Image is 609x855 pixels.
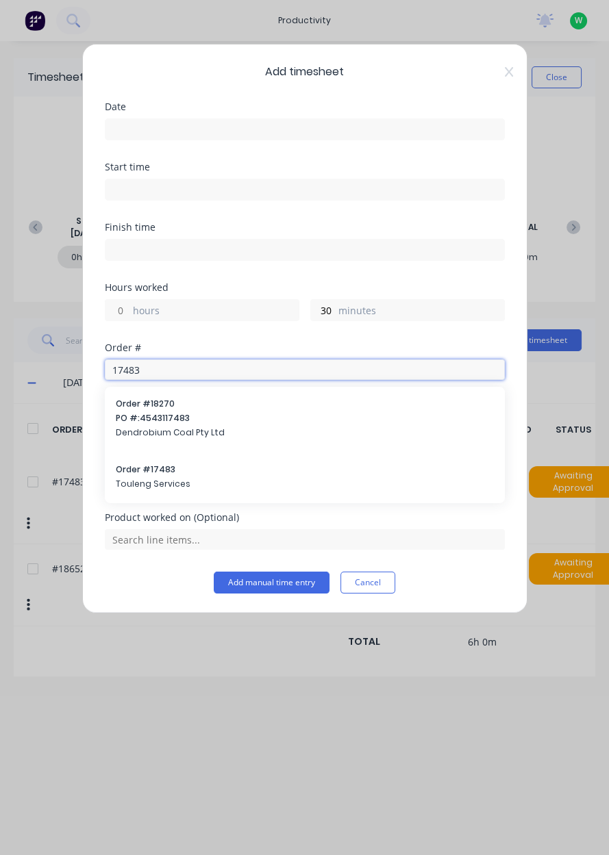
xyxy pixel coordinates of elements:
[214,572,330,594] button: Add manual time entry
[105,162,505,172] div: Start time
[116,478,494,490] span: Touleng Services
[338,303,504,320] label: minutes
[105,529,505,550] input: Search line items...
[116,463,494,476] span: Order # 17483
[133,303,299,320] label: hours
[105,513,505,522] div: Product worked on (Optional)
[105,283,505,292] div: Hours worked
[105,300,129,320] input: 0
[311,300,335,320] input: 0
[116,426,494,439] span: Dendrobium Coal Pty Ltd
[105,102,505,112] div: Date
[116,398,494,410] span: Order # 18270
[116,412,494,424] span: PO #: 4543117483
[340,572,395,594] button: Cancel
[105,359,505,380] input: Search order number...
[105,64,505,80] span: Add timesheet
[105,222,505,232] div: Finish time
[105,343,505,353] div: Order #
